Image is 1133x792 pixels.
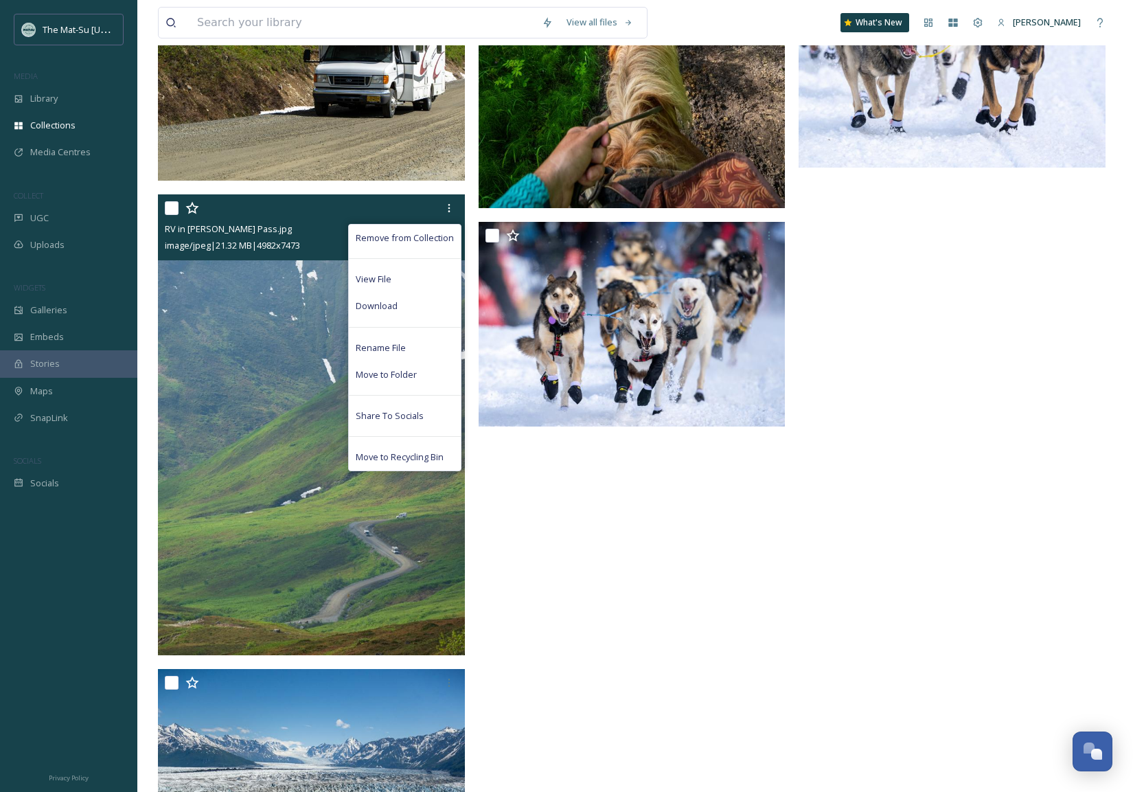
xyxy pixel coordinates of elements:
span: Library [30,92,58,105]
img: Iditarod.jpg [479,222,786,427]
img: RV in Hatcher Pass.jpg [158,194,465,655]
a: What's New [840,13,909,32]
span: UGC [30,212,49,225]
span: SnapLink [30,411,68,425]
span: Move to Recycling Bin [356,451,444,464]
span: Media Centres [30,146,91,159]
button: Open Chat [1073,732,1112,771]
span: SOCIALS [14,455,41,466]
input: Search your library [190,8,535,38]
span: Maps [30,385,53,398]
span: Galleries [30,304,67,317]
span: Collections [30,119,76,132]
span: Stories [30,357,60,370]
span: COLLECT [14,190,43,201]
a: Privacy Policy [49,769,89,785]
img: Social_thumbnail.png [22,23,36,36]
a: [PERSON_NAME] [990,9,1088,36]
span: MEDIA [14,71,38,81]
span: RV in [PERSON_NAME] Pass.jpg [165,223,292,235]
span: Embeds [30,330,64,343]
span: Move to Folder [356,368,417,381]
span: WIDGETS [14,282,45,293]
span: Remove from Collection [356,231,454,245]
span: Share To Socials [356,409,424,422]
a: View all files [560,9,640,36]
span: Download [356,299,398,313]
span: Privacy Policy [49,773,89,782]
span: [PERSON_NAME] [1013,16,1081,28]
span: Uploads [30,238,65,251]
span: image/jpeg | 21.32 MB | 4982 x 7473 [165,239,300,251]
span: Socials [30,477,59,490]
span: View File [356,273,391,286]
span: Rename File [356,341,406,354]
span: The Mat-Su [US_STATE] [43,23,138,36]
